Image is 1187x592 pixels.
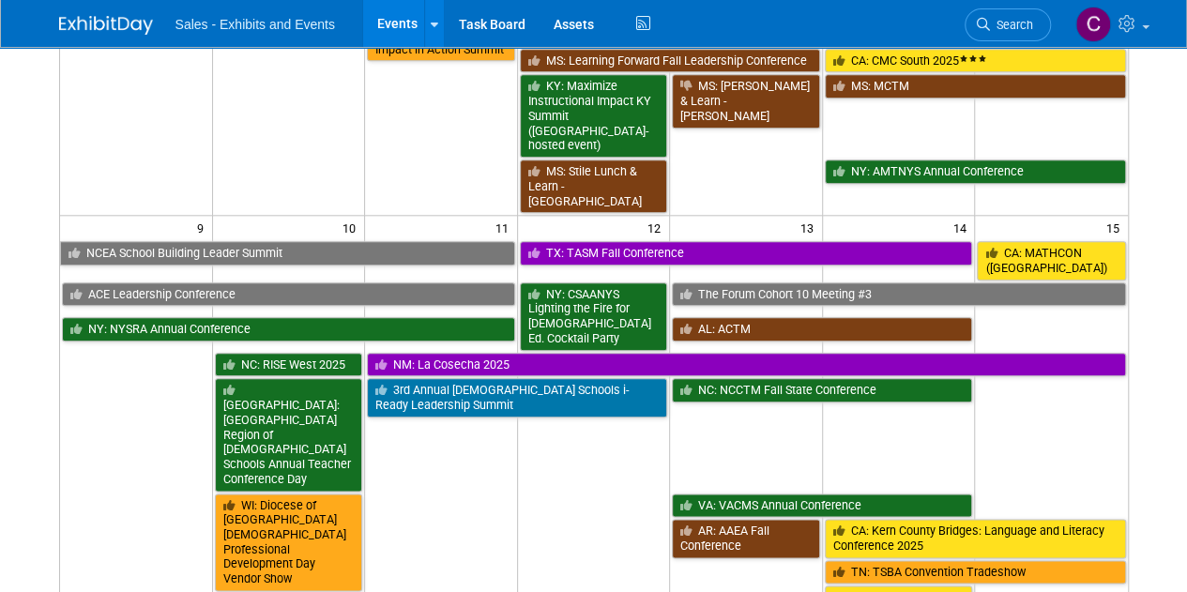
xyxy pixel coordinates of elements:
[341,216,364,239] span: 10
[799,216,822,239] span: 13
[520,74,668,158] a: KY: Maximize Instructional Impact KY Summit ([GEOGRAPHIC_DATA]-hosted event)
[672,378,972,402] a: NC: NCCTM Fall State Conference
[672,317,972,342] a: AL: ACTM
[825,49,1126,73] a: CA: CMC South 2025
[367,353,1125,377] a: NM: La Cosecha 2025
[1075,7,1111,42] img: Christine Lurz
[825,560,1126,584] a: TN: TSBA Convention Tradeshow
[494,216,517,239] span: 11
[825,159,1126,184] a: NY: AMTNYS Annual Conference
[672,74,820,128] a: MS: [PERSON_NAME] & Learn - [PERSON_NAME]
[520,159,668,213] a: MS: Stile Lunch & Learn - [GEOGRAPHIC_DATA]
[672,282,1125,307] a: The Forum Cohort 10 Meeting #3
[215,493,363,591] a: WI: Diocese of [GEOGRAPHIC_DATA][DEMOGRAPHIC_DATA] Professional Development Day Vendor Show
[520,282,668,351] a: NY: CSAANYS Lighting the Fire for [DEMOGRAPHIC_DATA] Ed. Cocktail Party
[672,519,820,557] a: AR: AAEA Fall Conference
[646,216,669,239] span: 12
[965,8,1051,41] a: Search
[520,241,973,266] a: TX: TASM Fall Conference
[825,519,1126,557] a: CA: Kern County Bridges: Language and Literacy Conference 2025
[1104,216,1128,239] span: 15
[195,216,212,239] span: 9
[951,216,974,239] span: 14
[62,317,515,342] a: NY: NYSRA Annual Conference
[672,493,972,518] a: VA: VACMS Annual Conference
[977,241,1125,280] a: CA: MATHCON ([GEOGRAPHIC_DATA])
[825,74,1126,99] a: MS: MCTM
[520,49,820,73] a: MS: Learning Forward Fall Leadership Conference
[175,17,335,32] span: Sales - Exhibits and Events
[990,18,1033,32] span: Search
[60,241,515,266] a: NCEA School Building Leader Summit
[215,378,363,491] a: [GEOGRAPHIC_DATA]: [GEOGRAPHIC_DATA] Region of [DEMOGRAPHIC_DATA] Schools Annual Teacher Conferen...
[367,378,667,417] a: 3rd Annual [DEMOGRAPHIC_DATA] Schools i-Ready Leadership Summit
[59,16,153,35] img: ExhibitDay
[215,353,363,377] a: NC: RISE West 2025
[62,282,515,307] a: ACE Leadership Conference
